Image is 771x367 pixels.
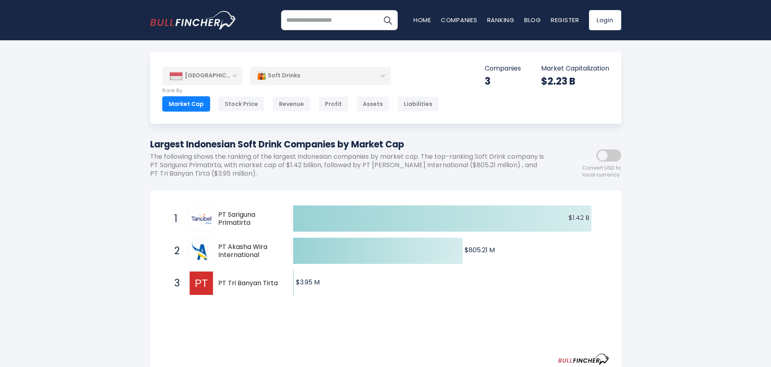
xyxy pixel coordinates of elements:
div: $2.23 B [541,75,609,87]
img: bullfincher logo [150,11,237,29]
span: PT Tri Banyan Tirta [218,279,279,288]
a: Ranking [487,16,515,24]
div: Liabilities [397,96,439,112]
div: Soft Drinks [250,66,391,85]
p: Companies [485,64,521,73]
text: $805.21 M [465,245,495,255]
div: Market Cap [162,96,210,112]
div: Revenue [273,96,310,112]
div: Assets [356,96,389,112]
div: [GEOGRAPHIC_DATA] [162,67,243,85]
p: Rank By [162,87,439,94]
a: Login [589,10,621,30]
text: $3.95 M [296,278,320,287]
a: Go to homepage [150,11,237,29]
img: PT Akasha Wira International [190,239,213,263]
a: Register [551,16,579,24]
h1: Largest Indonesian Soft Drink Companies by Market Cap [150,138,549,151]
img: PT Sariguna Primatirta [190,207,213,230]
img: PT Tri Banyan Tirta [190,272,213,295]
div: Stock Price [218,96,265,112]
a: Home [413,16,431,24]
text: $1.42 B [568,213,589,222]
span: PT Akasha Wira International [218,243,279,260]
div: Profit [318,96,348,112]
a: Blog [524,16,541,24]
span: Convert USD to local currency [582,165,621,178]
span: PT Sariguna Primatirta [218,211,279,228]
span: 2 [170,244,178,258]
span: 1 [170,212,178,226]
p: Market Capitalization [541,64,609,73]
a: Companies [441,16,477,24]
button: Search [378,10,398,30]
p: The following shows the ranking of the largest Indonesian companies by market cap. The top-rankin... [150,153,549,178]
div: 3 [485,75,521,87]
span: 3 [170,276,178,290]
